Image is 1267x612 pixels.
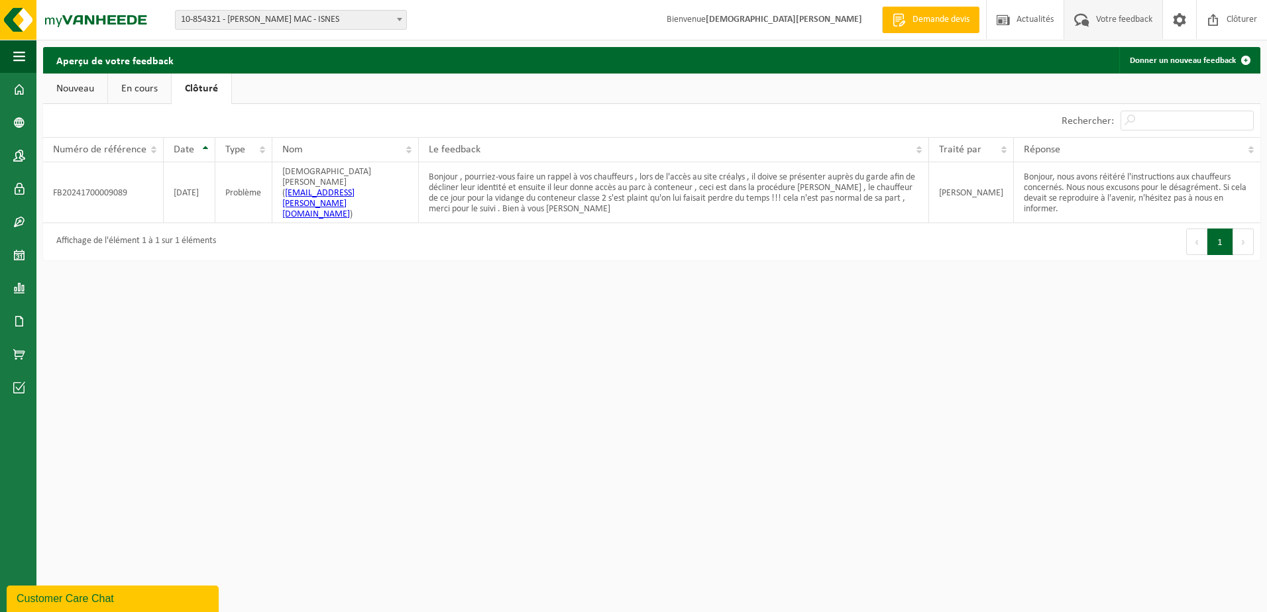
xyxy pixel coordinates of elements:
[1062,116,1114,127] label: Rechercher:
[50,230,216,254] div: Affichage de l'élément 1 à 1 sur 1 éléments
[939,144,981,155] span: Traité par
[419,162,928,223] td: Bonjour , pourriez-vous faire un rappel à vos chauffeurs , lors de l'accès au site créalys , il d...
[108,74,171,104] a: En cours
[1207,229,1233,255] button: 1
[164,162,215,223] td: [DATE]
[174,144,194,155] span: Date
[43,47,187,73] h2: Aperçu de votre feedback
[1024,144,1060,155] span: Réponse
[429,144,480,155] span: Le feedback
[706,15,862,25] strong: [DEMOGRAPHIC_DATA][PERSON_NAME]
[909,13,973,26] span: Demande devis
[1186,229,1207,255] button: Previous
[225,144,245,155] span: Type
[882,7,979,33] a: Demande devis
[272,162,419,223] td: [DEMOGRAPHIC_DATA][PERSON_NAME] ( )
[1014,162,1260,223] td: Bonjour, nous avons réitéré l'instructions aux chauffeurs concernés. Nous nous excusons pour le d...
[282,188,355,219] a: [EMAIL_ADDRESS][PERSON_NAME][DOMAIN_NAME]
[175,10,407,30] span: 10-854321 - ELIA CRÉALYS MAC - ISNES
[43,162,164,223] td: FB20241700009089
[215,162,272,223] td: Problème
[53,144,146,155] span: Numéro de référence
[1233,229,1254,255] button: Next
[7,583,221,612] iframe: chat widget
[1119,47,1259,74] a: Donner un nouveau feedback
[176,11,406,29] span: 10-854321 - ELIA CRÉALYS MAC - ISNES
[929,162,1014,223] td: [PERSON_NAME]
[172,74,231,104] a: Clôturé
[43,74,107,104] a: Nouveau
[282,144,303,155] span: Nom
